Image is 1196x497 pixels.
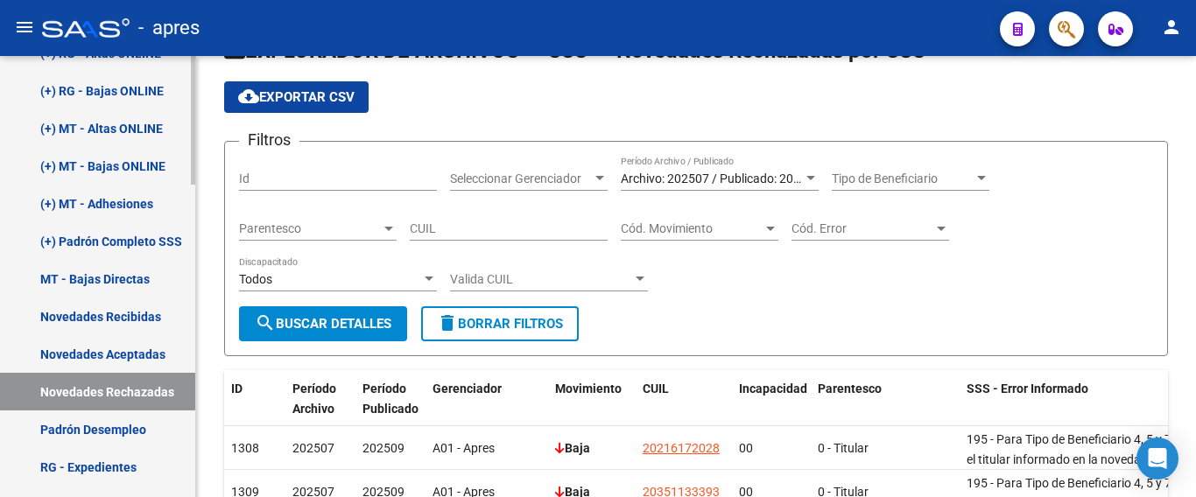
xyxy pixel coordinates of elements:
span: Cód. Error [791,221,933,236]
span: Período Archivo [292,381,336,416]
span: Buscar Detalles [255,316,391,332]
span: Borrar Filtros [437,316,563,332]
span: Tipo de Beneficiario [832,171,974,186]
datatable-header-cell: Gerenciador [426,370,548,428]
span: 1308 [231,441,259,455]
span: Archivo: 202507 / Publicado: 202509 [621,171,821,185]
button: Buscar Detalles [239,306,407,341]
datatable-header-cell: Parentesco [811,370,960,428]
span: ID [231,381,243,395]
datatable-header-cell: ID [224,370,285,428]
strong: Baja [555,441,590,455]
span: Seleccionar Gerenciador [450,171,592,186]
span: Gerenciador [433,381,502,395]
span: Período Publicado [362,381,419,416]
span: Cód. Movimiento [621,221,763,236]
span: 202509 [362,441,405,455]
datatable-header-cell: Período Publicado [355,370,426,428]
span: Movimiento [555,381,622,395]
span: 0 - Titular [818,441,869,455]
button: Borrar Filtros [421,306,579,341]
span: SSS - Error Informado [967,381,1088,395]
span: Valida CUIL [450,272,632,287]
span: 20216172028 [643,441,720,455]
span: - apres [138,9,200,47]
span: Exportar CSV [238,89,355,105]
span: Todos [239,272,272,286]
mat-icon: person [1161,17,1182,38]
span: CUIL [643,381,669,395]
mat-icon: search [255,312,276,333]
datatable-header-cell: SSS - Error Informado [960,370,1178,428]
span: Parentesco [239,221,381,236]
div: Open Intercom Messenger [1136,437,1178,479]
span: Parentesco [818,381,882,395]
datatable-header-cell: CUIL [636,370,732,428]
span: Incapacidad [739,381,807,395]
datatable-header-cell: Movimiento [548,370,636,428]
div: 00 [739,438,804,458]
h3: Filtros [239,128,299,152]
span: A01 - Apres [433,441,495,455]
mat-icon: delete [437,312,458,333]
span: 202507 [292,441,334,455]
datatable-header-cell: Período Archivo [285,370,355,428]
button: Exportar CSV [224,81,369,113]
datatable-header-cell: Incapacidad [732,370,811,428]
mat-icon: cloud_download [238,86,259,107]
mat-icon: menu [14,17,35,38]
